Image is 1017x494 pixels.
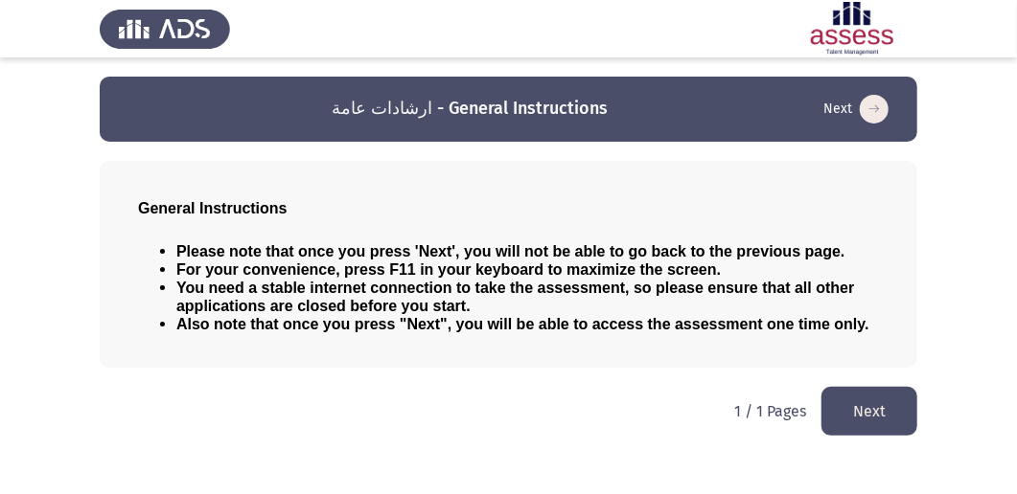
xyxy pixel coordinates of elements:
[821,387,917,436] button: load next page
[734,402,806,420] p: 1 / 1 Pages
[818,94,894,124] button: load next page
[138,200,288,216] span: General Instructions
[176,316,869,332] span: Also note that once you press "Next", you will be able to access the assessment one time only.
[176,243,845,259] span: Please note that once you press 'Next', you will not be able to go back to the previous page.
[176,261,721,278] span: For your convenience, press F11 in your keyboard to maximize the screen.
[100,2,230,56] img: Assess Talent Management logo
[787,2,917,56] img: Assessment logo of ASSESS Employability - EBI
[333,97,609,121] h3: ارشادات عامة - General Instructions
[176,280,854,314] span: You need a stable internet connection to take the assessment, so please ensure that all other app...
